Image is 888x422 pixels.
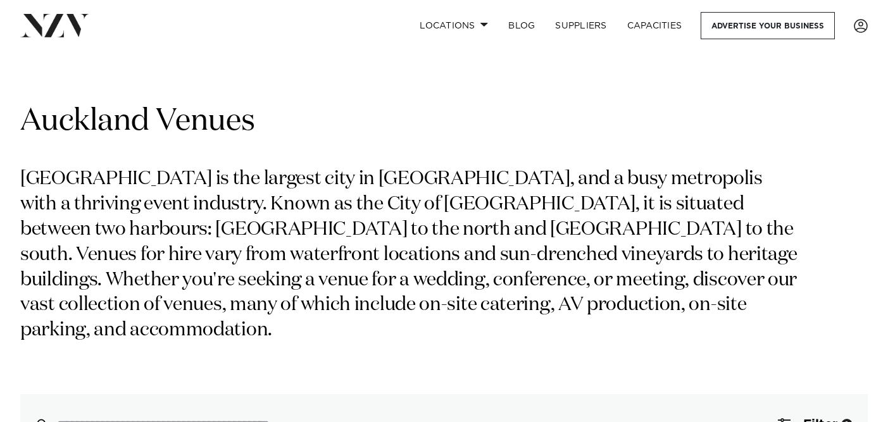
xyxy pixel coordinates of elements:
img: nzv-logo.png [20,14,89,37]
a: BLOG [498,12,545,39]
a: Locations [410,12,498,39]
h1: Auckland Venues [20,102,868,142]
a: SUPPLIERS [545,12,616,39]
p: [GEOGRAPHIC_DATA] is the largest city in [GEOGRAPHIC_DATA], and a busy metropolis with a thriving... [20,167,803,344]
a: Advertise your business [701,12,835,39]
a: Capacities [617,12,692,39]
